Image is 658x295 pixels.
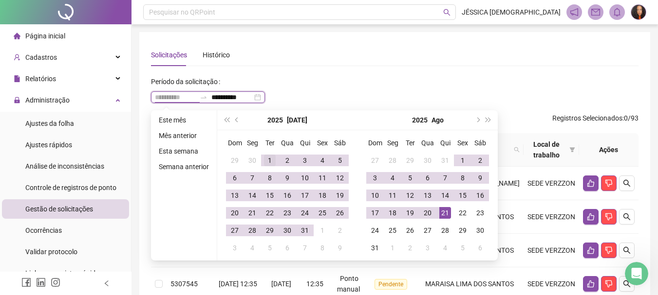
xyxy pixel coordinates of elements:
[314,204,331,222] td: 2025-07-25
[334,242,346,254] div: 9
[299,207,311,219] div: 24
[369,190,381,201] div: 10
[296,239,314,257] td: 2025-08-07
[317,155,328,166] div: 4
[366,169,384,187] td: 2025-08-03
[155,161,213,173] li: Semana anterior
[155,130,213,141] li: Mês anterior
[25,75,56,83] span: Relatórios
[317,225,328,236] div: 1
[261,239,279,257] td: 2025-08-05
[552,114,622,122] span: Registros Selecionados
[282,207,293,219] div: 23
[404,207,416,219] div: 19
[279,152,296,169] td: 2025-07-02
[457,155,469,166] div: 1
[299,155,311,166] div: 3
[299,225,311,236] div: 31
[296,152,314,169] td: 2025-07-03
[401,204,419,222] td: 2025-08-19
[261,187,279,204] td: 2025-07-15
[279,239,296,257] td: 2025-08-06
[244,187,261,204] td: 2025-07-14
[605,179,613,187] span: dislike
[569,147,575,153] span: filter
[384,239,401,257] td: 2025-09-01
[229,225,241,236] div: 27
[296,204,314,222] td: 2025-07-24
[457,190,469,201] div: 15
[226,152,244,169] td: 2025-06-29
[244,134,261,152] th: Seg
[366,187,384,204] td: 2025-08-10
[229,190,241,201] div: 13
[21,278,31,287] span: facebook
[471,204,489,222] td: 2025-08-23
[366,239,384,257] td: 2025-08-31
[483,110,494,130] button: super-next-year
[267,110,283,130] button: year panel
[401,134,419,152] th: Ter
[401,187,419,204] td: 2025-08-12
[366,134,384,152] th: Dom
[474,242,486,254] div: 6
[25,32,65,40] span: Página inicial
[244,152,261,169] td: 2025-06-30
[151,74,224,89] label: Período da solicitação
[439,242,451,254] div: 4
[279,204,296,222] td: 2025-07-23
[25,162,104,170] span: Análise de inconsistências
[334,225,346,236] div: 2
[471,187,489,204] td: 2025-08-16
[244,222,261,239] td: 2025-07-28
[384,169,401,187] td: 2025-08-04
[524,167,579,200] td: SEDE VERZZON
[282,190,293,201] div: 16
[514,147,520,153] span: search
[51,278,60,287] span: instagram
[246,225,258,236] div: 28
[419,187,436,204] td: 2025-08-13
[623,280,631,288] span: search
[264,225,276,236] div: 29
[436,169,454,187] td: 2025-08-07
[419,169,436,187] td: 2025-08-06
[471,134,489,152] th: Sáb
[264,242,276,254] div: 5
[436,204,454,222] td: 2025-08-21
[314,222,331,239] td: 2025-08-01
[422,225,433,236] div: 27
[425,280,514,288] span: MARAISA LIMA DOS SANTOS
[229,172,241,184] div: 6
[334,172,346,184] div: 12
[471,169,489,187] td: 2025-08-09
[221,110,232,130] button: super-prev-year
[384,134,401,152] th: Seg
[331,152,349,169] td: 2025-07-05
[299,172,311,184] div: 10
[401,239,419,257] td: 2025-09-02
[331,204,349,222] td: 2025-07-26
[279,222,296,239] td: 2025-07-30
[246,207,258,219] div: 21
[419,134,436,152] th: Qua
[296,222,314,239] td: 2025-07-31
[404,242,416,254] div: 2
[454,187,471,204] td: 2025-08-15
[419,204,436,222] td: 2025-08-20
[404,172,416,184] div: 5
[366,152,384,169] td: 2025-07-27
[317,190,328,201] div: 18
[384,204,401,222] td: 2025-08-18
[591,8,600,17] span: mail
[366,204,384,222] td: 2025-08-17
[244,239,261,257] td: 2025-08-04
[412,110,428,130] button: year panel
[331,222,349,239] td: 2025-08-02
[457,225,469,236] div: 29
[404,155,416,166] div: 29
[25,53,57,61] span: Cadastros
[261,152,279,169] td: 2025-07-01
[422,172,433,184] div: 6
[261,204,279,222] td: 2025-07-22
